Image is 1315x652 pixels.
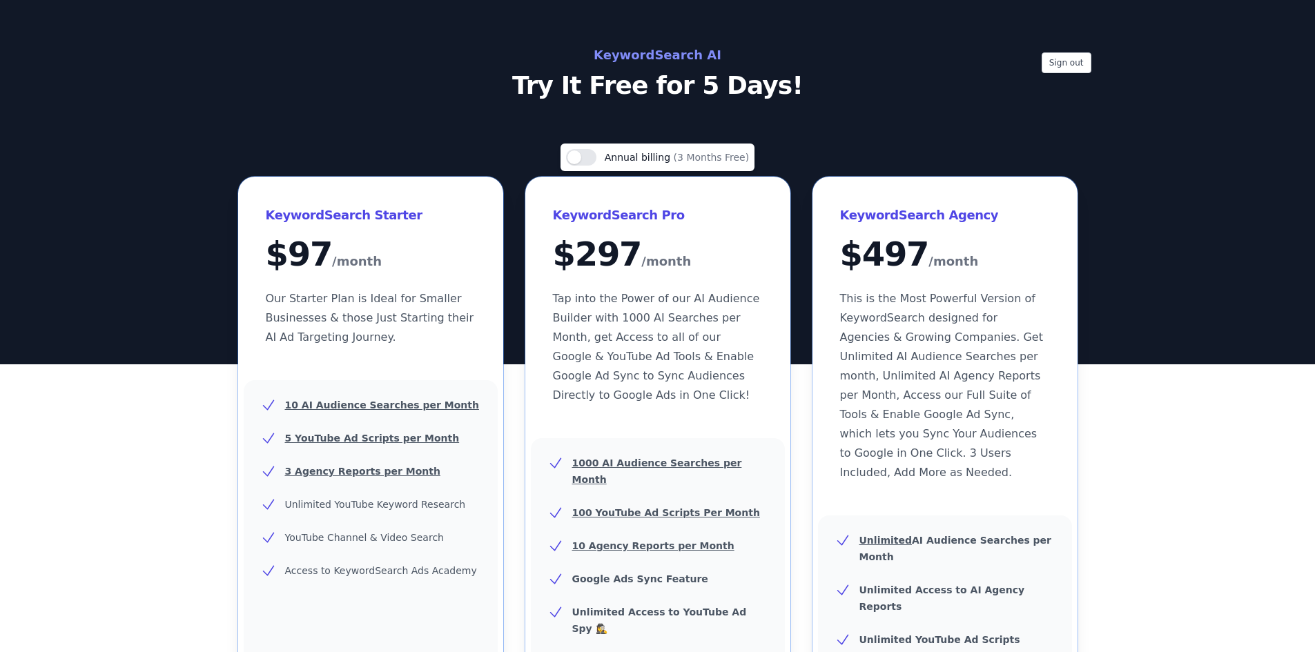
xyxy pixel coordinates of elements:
span: Access to KeywordSearch Ads Academy [285,565,477,576]
span: YouTube Channel & Video Search [285,532,444,543]
span: Unlimited YouTube Keyword Research [285,499,466,510]
h2: KeywordSearch AI [349,44,967,66]
div: $ 497 [840,237,1050,273]
b: Unlimited Access to YouTube Ad Spy 🕵️‍♀️ [572,606,747,634]
u: Unlimited [859,535,913,546]
b: Google Ads Sync Feature [572,573,708,584]
b: Unlimited Access to AI Agency Reports [859,584,1025,612]
span: /month [641,250,691,273]
h3: KeywordSearch Agency [840,204,1050,226]
span: Annual billing [605,152,674,163]
p: Try It Free for 5 Days! [349,72,967,99]
span: /month [928,250,978,273]
span: Our Starter Plan is Ideal for Smaller Businesses & those Just Starting their AI Ad Targeting Jour... [266,292,474,344]
u: 10 AI Audience Searches per Month [285,399,479,411]
div: $ 297 [553,237,763,273]
b: AI Audience Searches per Month [859,535,1052,562]
div: $ 97 [266,237,476,273]
span: Tap into the Power of our AI Audience Builder with 1000 AI Searches per Month, get Access to all ... [553,292,760,402]
h3: KeywordSearch Pro [553,204,763,226]
u: 3 Agency Reports per Month [285,466,440,477]
u: 10 Agency Reports per Month [572,540,734,551]
u: 5 YouTube Ad Scripts per Month [285,433,460,444]
span: This is the Most Powerful Version of KeywordSearch designed for Agencies & Growing Companies. Get... [840,292,1043,479]
span: /month [332,250,382,273]
h3: KeywordSearch Starter [266,204,476,226]
button: Sign out [1042,52,1091,73]
span: (3 Months Free) [674,152,750,163]
b: Unlimited YouTube Ad Scripts [859,634,1020,645]
u: 100 YouTube Ad Scripts Per Month [572,507,760,518]
u: 1000 AI Audience Searches per Month [572,457,742,485]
